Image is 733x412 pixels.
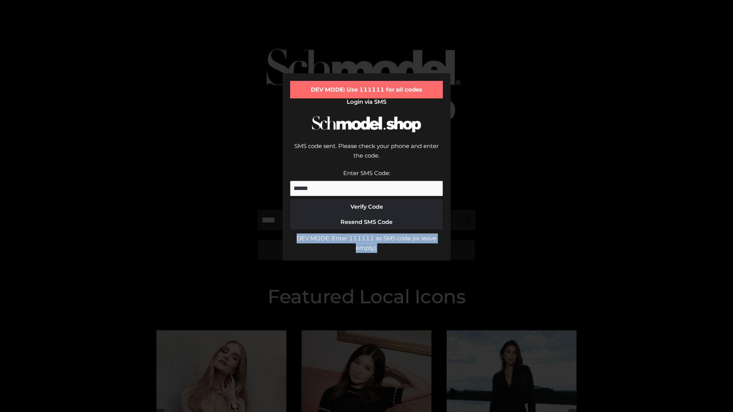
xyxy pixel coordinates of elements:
div: SMS code sent. Please check your phone and enter the code. [290,141,443,168]
div: DEV MODE: Use 111111 for all codes [290,81,443,98]
button: Verify Code [290,199,443,214]
div: DEV MODE: Enter 111111 as SMS code (or leave empty). [290,233,443,253]
img: Schmodel Logo [309,109,424,139]
button: Resend SMS Code [290,214,443,230]
label: Enter SMS Code: [343,169,390,177]
h2: Login via SMS [290,98,443,105]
